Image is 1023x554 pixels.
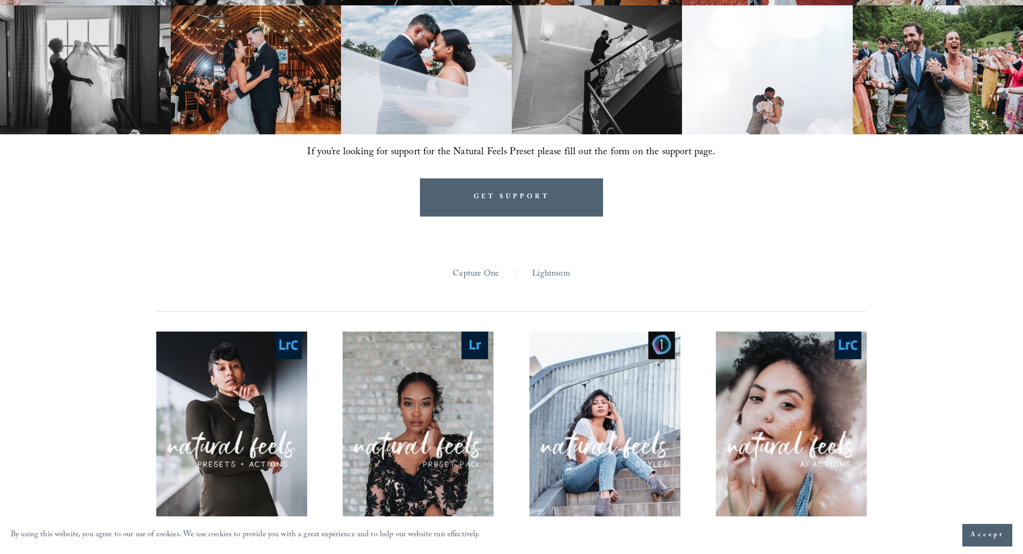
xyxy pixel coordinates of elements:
img: Candid wedding photographer in Raleigh [512,5,683,134]
a: Lightroom [532,266,570,283]
a: Capture One [453,266,499,283]
img: Intimate wedding reception NC couple dance [171,5,342,134]
span: | [514,266,517,283]
span: Accept [970,530,1004,541]
button: Accept [962,524,1012,546]
span: If you’re looking for support for the Natural Feels Preset please fill out the form on the suppor... [307,145,715,161]
p: By using this website, you agree to our use of cookies. We use cookies to provide you with a grea... [11,528,481,543]
a: GET SUPPORT [420,178,604,217]
img: Beautiful bride and groom portrait photography [341,5,512,134]
img: Intimate wedding portrait first kiss NC [682,5,853,134]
